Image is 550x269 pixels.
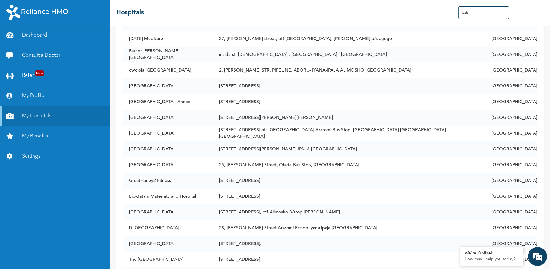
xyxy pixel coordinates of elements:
td: [GEOGRAPHIC_DATA] [485,157,537,173]
h2: Hospitals [116,8,144,17]
td: 2, [PERSON_NAME] STR, PIPELINE, ABORU- IYANA-IPAJA ALIMOSHO [GEOGRAPHIC_DATA] [213,62,485,78]
td: [STREET_ADDRESS], off Alimosho B/stop [PERSON_NAME] [213,204,485,220]
td: inside st. [DEMOGRAPHIC_DATA] , [GEOGRAPHIC_DATA] , [GEOGRAPHIC_DATA] [213,47,485,62]
td: [GEOGRAPHIC_DATA] [485,189,537,204]
div: Minimize live chat window [104,3,119,18]
td: [STREET_ADDRESS]. [213,236,485,252]
span: New [35,70,44,76]
td: [GEOGRAPHIC_DATA] [123,204,213,220]
td: [GEOGRAPHIC_DATA] [485,47,537,62]
td: [GEOGRAPHIC_DATA] [123,236,213,252]
img: d_794563401_company_1708531726252_794563401 [12,32,26,47]
td: [GEOGRAPHIC_DATA] [485,62,537,78]
td: Bio-Batam Maternity and Hospital [123,189,213,204]
td: D [GEOGRAPHIC_DATA] [123,220,213,236]
td: 28, [PERSON_NAME] Street Araromi B/stop Iyana ipaja [GEOGRAPHIC_DATA] [213,220,485,236]
td: [GEOGRAPHIC_DATA] [485,141,537,157]
td: [GEOGRAPHIC_DATA] [485,173,537,189]
td: [GEOGRAPHIC_DATA] [485,78,537,94]
span: Conversation [3,225,62,229]
td: [GEOGRAPHIC_DATA] [123,78,213,94]
p: How may I help you today? [465,257,518,262]
td: [GEOGRAPHIC_DATA] [485,31,537,47]
td: The [GEOGRAPHIC_DATA] [123,252,213,267]
td: [STREET_ADDRESS][PERSON_NAME] IPAJA [GEOGRAPHIC_DATA] [213,141,485,157]
input: Search Hospitals... [458,6,509,19]
td: [GEOGRAPHIC_DATA] [123,141,213,157]
td: [STREET_ADDRESS] off [GEOGRAPHIC_DATA] Araromi Bus Stop, [GEOGRAPHIC_DATA] [GEOGRAPHIC_DATA] [GEO... [213,126,485,141]
span: We're online! [37,89,87,153]
td: [GEOGRAPHIC_DATA] [123,126,213,141]
td: [DATE] Medicare [123,31,213,47]
td: [STREET_ADDRESS] [213,173,485,189]
div: FAQs [62,214,121,233]
td: GreatHoney2 Fitness [123,173,213,189]
td: [STREET_ADDRESS] [213,252,485,267]
td: 37, [PERSON_NAME] street, off [GEOGRAPHIC_DATA], [PERSON_NAME] b/s agege [213,31,485,47]
td: [GEOGRAPHIC_DATA] [485,94,537,110]
td: [STREET_ADDRESS] [213,78,485,94]
td: [STREET_ADDRESS][PERSON_NAME][PERSON_NAME] [213,110,485,126]
td: [GEOGRAPHIC_DATA] [485,236,537,252]
td: [GEOGRAPHIC_DATA] [485,126,537,141]
div: Chat with us now [33,35,106,44]
td: Father [PERSON_NAME][GEOGRAPHIC_DATA] [123,47,213,62]
td: [STREET_ADDRESS] [213,189,485,204]
td: [GEOGRAPHIC_DATA] -Annex [123,94,213,110]
td: [GEOGRAPHIC_DATA] [485,204,537,220]
td: [GEOGRAPHIC_DATA] [123,110,213,126]
div: We're Online! [465,251,518,256]
img: RelianceHMO's Logo [6,5,68,20]
td: [STREET_ADDRESS] [213,94,485,110]
td: 25, [PERSON_NAME] Street, Olude Bus Stop, [GEOGRAPHIC_DATA] [213,157,485,173]
td: [GEOGRAPHIC_DATA] [123,157,213,173]
textarea: Type your message and hit 'Enter' [3,192,120,214]
td: [GEOGRAPHIC_DATA] [485,110,537,126]
td: owolola [GEOGRAPHIC_DATA] [123,62,213,78]
td: [GEOGRAPHIC_DATA] [485,220,537,236]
